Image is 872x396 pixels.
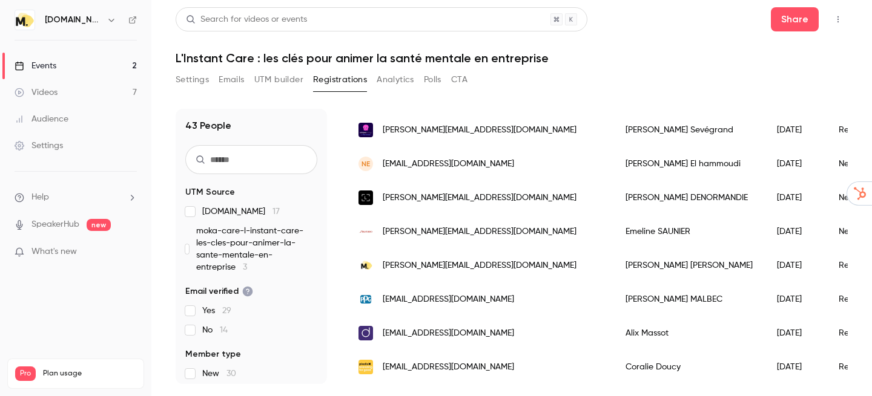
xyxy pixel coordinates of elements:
span: Yes [202,305,231,317]
span: 3 [243,263,247,271]
button: Settings [176,70,209,89]
h1: 43 People [185,118,231,133]
iframe: Noticeable Trigger [122,247,137,258]
div: Events [15,60,56,72]
div: [PERSON_NAME] DENORMANDIE [613,181,765,215]
a: SpeakerHub [31,218,79,231]
button: Emails [219,70,244,89]
div: [DATE] [765,282,827,316]
button: Polls [424,70,441,89]
h6: [DOMAIN_NAME] [45,14,102,26]
div: [DATE] [765,113,827,147]
div: Videos [15,86,58,99]
div: Settings [15,140,63,152]
span: 17 [272,207,280,216]
img: pixelis.com [358,360,373,374]
span: No [202,324,228,336]
div: Audience [15,113,68,125]
img: d-edge.com [358,326,373,340]
h1: L'Instant Care : les clés pour animer la santé mentale en entreprise [176,51,848,65]
button: CTA [451,70,467,89]
span: [EMAIL_ADDRESS][DOMAIN_NAME] [383,293,514,306]
span: Help [31,191,49,204]
div: Alix Massot [613,316,765,350]
span: [PERSON_NAME][EMAIL_ADDRESS][DOMAIN_NAME] [383,259,576,272]
img: octopusenergy.fr [358,123,373,137]
img: ppg.com [358,292,373,307]
div: [PERSON_NAME] [PERSON_NAME] [613,248,765,282]
span: [EMAIL_ADDRESS][DOMAIN_NAME] [383,361,514,374]
span: New [202,368,236,380]
div: Emeline SAUNIER [613,215,765,248]
button: Share [771,7,819,31]
span: [PERSON_NAME][EMAIL_ADDRESS][DOMAIN_NAME] [383,124,576,137]
div: [DATE] [765,316,827,350]
span: [DOMAIN_NAME] [202,206,280,218]
span: What's new [31,245,77,258]
div: [PERSON_NAME] MALBEC [613,282,765,316]
div: [PERSON_NAME] Sevégrand [613,113,765,147]
span: moka-care-l-instant-care-les-cles-pour-animer-la-sante-mentale-en-entreprise [196,225,317,273]
div: [DATE] [765,181,827,215]
span: 30 [226,369,236,378]
span: new [87,219,111,231]
img: moka.care [358,258,373,273]
span: 14 [220,326,228,334]
span: [EMAIL_ADDRESS][DOMAIN_NAME] [383,327,514,340]
span: Plan usage [43,369,136,378]
span: [EMAIL_ADDRESS][DOMAIN_NAME] [383,158,514,170]
span: NE [362,158,370,169]
span: Member type [185,348,241,360]
img: moka.care [15,10,35,30]
span: Pro [15,366,36,381]
div: [PERSON_NAME] El hammoudi [613,147,765,181]
span: UTM Source [185,186,235,198]
span: [PERSON_NAME][EMAIL_ADDRESS][DOMAIN_NAME] [383,192,576,204]
span: 29 [222,307,231,315]
span: Email verified [185,285,253,297]
button: Analytics [377,70,414,89]
img: emea.shiseido.com [358,224,373,239]
button: UTM builder [254,70,303,89]
div: Coralie Doucy [613,350,765,384]
div: [DATE] [765,215,827,248]
span: [PERSON_NAME][EMAIL_ADDRESS][DOMAIN_NAME] [383,226,576,238]
button: Registrations [313,70,367,89]
li: help-dropdown-opener [15,191,137,204]
div: [DATE] [765,350,827,384]
div: Search for videos or events [186,13,307,26]
img: ledger.fr [358,190,373,205]
div: [DATE] [765,248,827,282]
div: [DATE] [765,147,827,181]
